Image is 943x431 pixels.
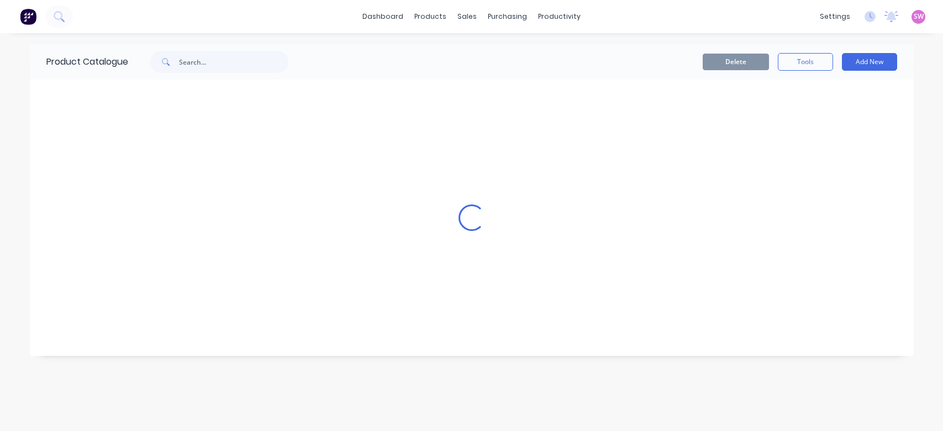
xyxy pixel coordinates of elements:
button: Add New [842,53,897,71]
div: products [409,8,452,25]
button: Tools [778,53,833,71]
span: SW [914,12,924,22]
input: Search... [179,51,288,73]
div: productivity [533,8,586,25]
div: sales [452,8,482,25]
div: settings [814,8,856,25]
div: Product Catalogue [30,44,128,80]
a: dashboard [357,8,409,25]
button: Delete [703,54,769,70]
div: purchasing [482,8,533,25]
img: Factory [20,8,36,25]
